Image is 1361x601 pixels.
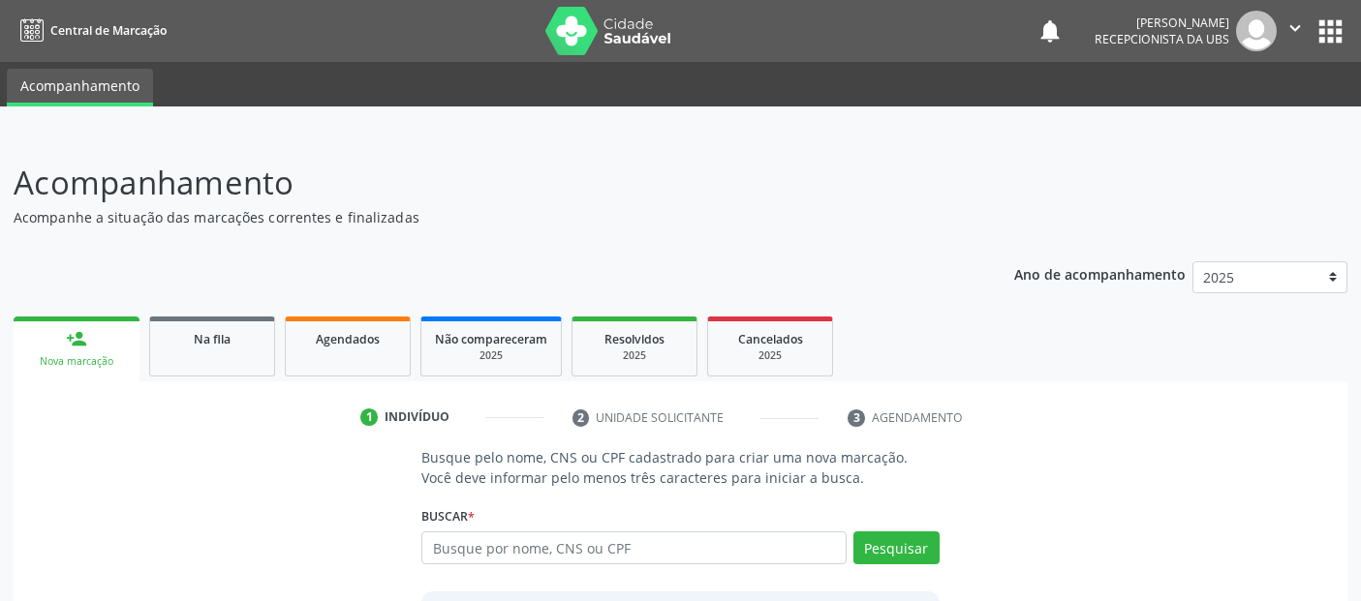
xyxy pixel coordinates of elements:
[586,348,683,363] div: 2025
[316,331,380,347] span: Agendados
[14,159,947,207] p: Acompanhamento
[194,331,231,347] span: Na fila
[853,531,940,564] button: Pesquisar
[738,331,803,347] span: Cancelados
[1095,15,1229,31] div: [PERSON_NAME]
[421,501,475,531] label: Buscar
[435,348,547,363] div: 2025
[1284,17,1306,39] i: 
[27,354,126,369] div: Nova marcação
[7,69,153,106] a: Acompanhamento
[1236,11,1277,51] img: img
[1014,261,1186,285] p: Ano de acompanhamento
[421,447,939,488] p: Busque pelo nome, CNS ou CPF cadastrado para criar uma nova marcação. Você deve informar pelo men...
[360,408,378,426] div: 1
[435,331,547,347] span: Não compareceram
[66,328,87,349] div: person_add
[385,408,449,426] div: Indivíduo
[421,531,846,564] input: Busque por nome, CNS ou CPF
[722,348,819,363] div: 2025
[1314,15,1347,48] button: apps
[1036,17,1064,45] button: notifications
[14,15,167,46] a: Central de Marcação
[14,207,947,227] p: Acompanhe a situação das marcações correntes e finalizadas
[1277,11,1314,51] button: 
[604,331,665,347] span: Resolvidos
[50,22,167,39] span: Central de Marcação
[1095,31,1229,47] span: Recepcionista da UBS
